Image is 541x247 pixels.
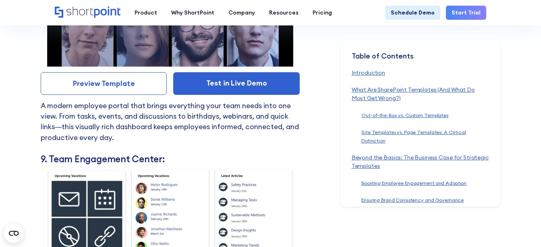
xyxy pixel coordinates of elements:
div: Why ShortPoint [171,8,214,17]
a: Beyond the Basics: The Business Case for Strategic Templates‍ [352,154,489,170]
div: Table of Contents ‍ [352,52,489,69]
a: Schedule Demo [385,6,440,20]
a: Preview Template [41,72,167,95]
div: Company [228,8,255,17]
a: Resources [262,6,305,20]
a: Out-of-the-Box vs. Custom Templates‍ [361,112,448,118]
a: Site Templates vs. Page Templates: A Critical Distinction‍ [361,129,466,144]
iframe: Chat Widget [501,208,541,247]
a: What Are SharePoint Templates (And What Do Most Get Wrong?)‍ [352,86,475,102]
a: Company [221,6,262,20]
a: Start Trial [446,6,486,20]
a: Why ShortPoint [164,6,221,20]
div: Resources [269,8,298,17]
a: Product [127,6,164,20]
h3: 9. Team Engagement Center: [41,153,300,164]
a: Pricing [305,6,339,20]
a: Ensuring Brand Consistency and Governance‍ [361,197,464,203]
a: Test in Live Demo [173,72,300,95]
p: A modern employee portal that brings everything your team needs into one view. From tasks, events... [41,100,300,153]
a: Introduction‍ [352,69,385,76]
a: Boosting Employee Engagement and Adoption‍ [361,180,466,186]
a: Home [55,6,120,19]
button: Open CMP widget [4,224,23,243]
div: Product [135,8,157,17]
div: Pricing [313,8,332,17]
